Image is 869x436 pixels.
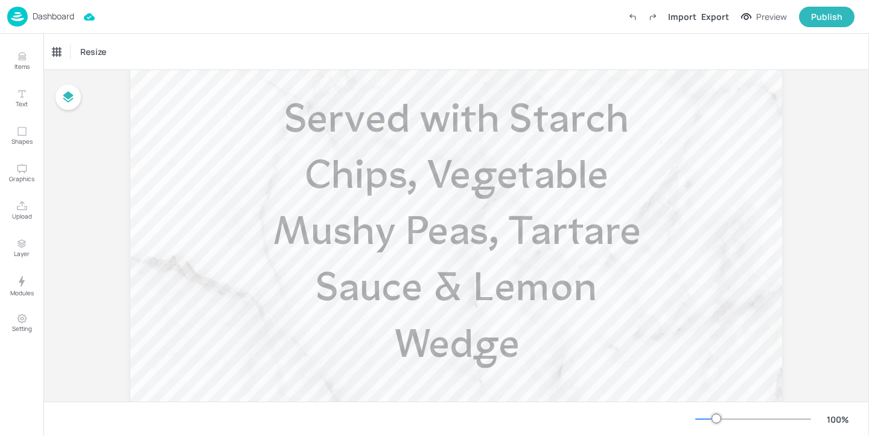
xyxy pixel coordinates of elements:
label: Redo (Ctrl + Y) [643,7,663,27]
div: 100 % [823,413,852,426]
img: logo-86c26b7e.jpg [7,7,28,27]
div: Preview [756,10,787,24]
label: Undo (Ctrl + Z) [622,7,643,27]
button: Publish [799,7,855,27]
span: Resize [78,45,109,58]
button: Preview [734,8,794,26]
div: Export [701,10,729,23]
div: Publish [811,10,842,24]
p: Dashboard [33,12,74,21]
div: Import [668,10,696,23]
span: Served with Starch Chips, Vegetable Mushy Peas, Tartare Sauce & Lemon Wedge [272,101,641,367]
